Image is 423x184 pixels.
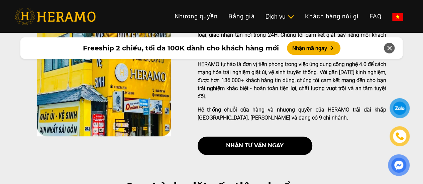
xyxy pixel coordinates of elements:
a: FAQ [364,9,387,23]
span: Freeship 2 chiều, tối đa 100K dành cho khách hàng mới [83,43,279,53]
button: Nhận mã ngay [287,41,340,55]
button: nhận tư vấn ngay [198,137,312,155]
a: Nhượng quyền [169,9,223,23]
img: subToggleIcon [287,14,294,20]
img: vn-flag.png [392,13,403,21]
div: Dịch vụ [266,12,294,21]
a: Bảng giá [223,9,260,23]
a: Khách hàng nói gì [300,9,364,23]
img: heramo-logo.png [15,8,96,25]
p: HERAMO tự hào là đơn vị tiên phong trong việc ứng dụng công nghệ 4.0 để cách mạng hóa trải nghiệm... [198,60,386,101]
img: heramo-quality-banner [37,3,171,136]
img: phone-icon [396,133,403,140]
p: Hệ thống chuỗi cửa hàng và nhượng quyền của HERAMO trải dài khắp [GEOGRAPHIC_DATA]. [PERSON_NAME]... [198,106,386,122]
a: phone-icon [391,127,409,145]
